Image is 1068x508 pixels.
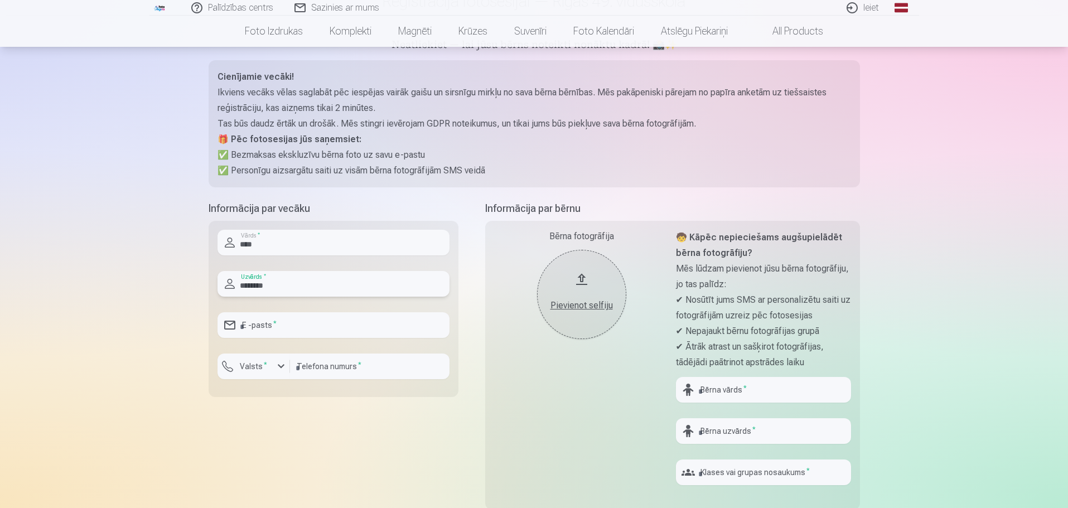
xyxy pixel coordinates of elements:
[676,261,851,292] p: Mēs lūdzam pievienot jūsu bērna fotogrāfiju, jo tas palīdz:
[445,16,501,47] a: Krūzes
[676,292,851,323] p: ✔ Nosūtīt jums SMS ar personalizētu saiti uz fotogrāfijām uzreiz pēc fotosesijas
[218,134,361,144] strong: 🎁 Pēc fotosesijas jūs saņemsiet:
[218,163,851,178] p: ✅ Personīgu aizsargātu saiti uz visām bērna fotogrāfijām SMS veidā
[154,4,166,11] img: /fa1
[218,354,290,379] button: Valsts*
[235,361,272,372] label: Valsts
[676,323,851,339] p: ✔ Nepajaukt bērnu fotogrāfijas grupā
[560,16,647,47] a: Foto kalendāri
[647,16,741,47] a: Atslēgu piekariņi
[485,201,860,216] h5: Informācija par bērnu
[494,230,669,243] div: Bērna fotogrāfija
[218,116,851,132] p: Tas būs daudz ērtāk un drošāk. Mēs stingri ievērojam GDPR noteikumus, un tikai jums būs piekļuve ...
[209,201,458,216] h5: Informācija par vecāku
[231,16,316,47] a: Foto izdrukas
[218,147,851,163] p: ✅ Bezmaksas ekskluzīvu bērna foto uz savu e-pastu
[548,299,615,312] div: Pievienot selfiju
[218,71,294,82] strong: Cienījamie vecāki!
[218,85,851,116] p: Ikviens vecāks vēlas saglabāt pēc iespējas vairāk gaišu un sirsnīgu mirkļu no sava bērna bērnības...
[676,339,851,370] p: ✔ Ātrāk atrast un sašķirot fotogrāfijas, tādējādi paātrinot apstrādes laiku
[676,232,842,258] strong: 🧒 Kāpēc nepieciešams augšupielādēt bērna fotogrāfiju?
[537,250,626,339] button: Pievienot selfiju
[385,16,445,47] a: Magnēti
[316,16,385,47] a: Komplekti
[501,16,560,47] a: Suvenīri
[741,16,837,47] a: All products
